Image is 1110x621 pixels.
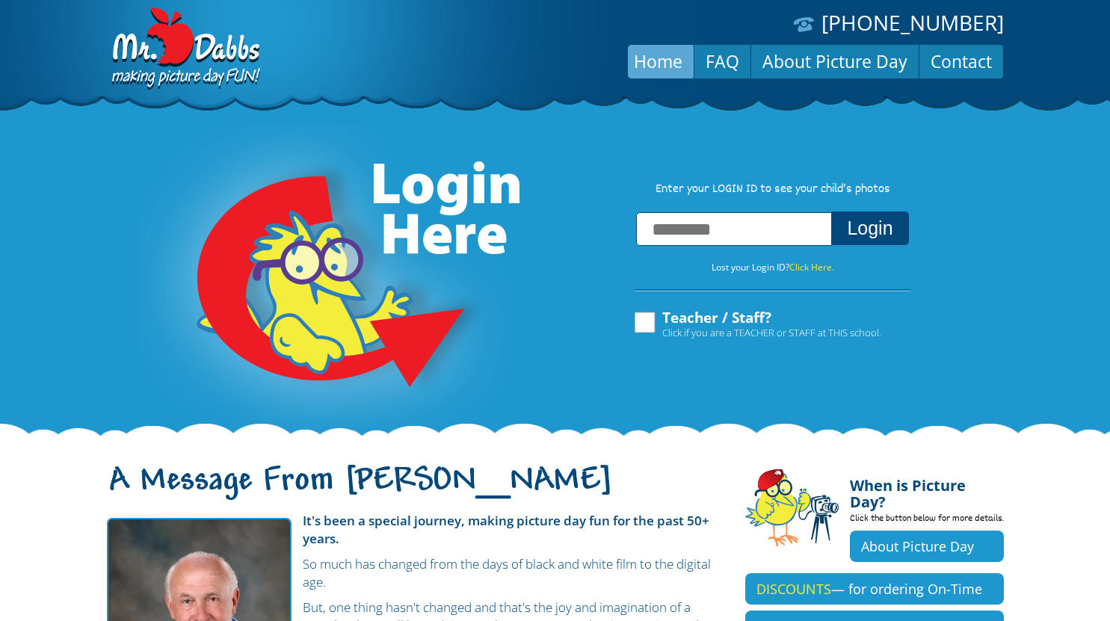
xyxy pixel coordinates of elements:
[850,469,1004,510] h4: When is Picture Day?
[632,310,881,339] label: Teacher / Staff?
[140,123,522,437] img: Login Here
[751,43,919,79] a: About Picture Day
[303,512,709,547] strong: It's been a special journey, making picture day fun for the past 50+ years.
[107,555,723,591] p: So much has changed from the days of black and white film to the digital age.
[919,43,1003,79] a: Contact
[850,510,1004,531] p: Click the button below for more details.
[694,43,750,79] a: FAQ
[756,580,831,598] span: DISCOUNTS
[107,475,723,506] h1: A Message From [PERSON_NAME]
[831,211,908,245] button: Login
[821,8,1004,37] a: [PHONE_NUMBER]
[789,261,834,274] a: Click Here.
[623,43,694,79] a: Home
[107,7,262,91] img: Dabbs Company
[850,531,1004,562] a: About Picture Day
[662,325,881,340] span: Click if you are a TEACHER or STAFF at THIS school.
[620,259,926,276] p: Lost your Login ID?
[620,182,926,198] p: Enter your LOGIN ID to see your child’s photos
[745,573,1004,605] a: DISCOUNTS— for ordering On-Time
